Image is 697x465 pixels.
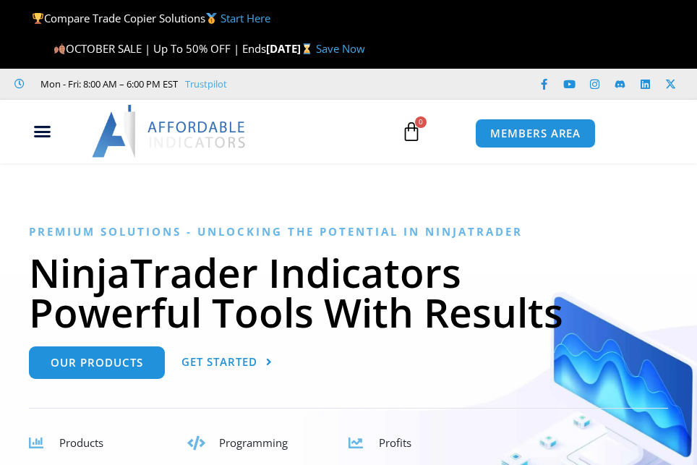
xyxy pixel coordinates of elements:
span: Mon - Fri: 8:00 AM – 6:00 PM EST [37,75,178,93]
span: Our Products [51,357,143,368]
h1: NinjaTrader Indicators Powerful Tools With Results [29,252,668,332]
img: 🥇 [206,13,217,24]
a: Get Started [181,346,273,379]
a: Start Here [221,11,270,25]
span: MEMBERS AREA [490,128,581,139]
h6: Premium Solutions - Unlocking the Potential in NinjaTrader [29,225,668,239]
span: Profits [379,435,411,450]
img: 🍂 [54,43,65,54]
a: MEMBERS AREA [475,119,596,148]
img: ⌛ [302,43,312,54]
img: LogoAI | Affordable Indicators – NinjaTrader [92,105,247,157]
span: Compare Trade Copier Solutions [32,11,270,25]
span: Get Started [181,357,257,367]
span: Programming [219,435,288,450]
a: Trustpilot [185,75,227,93]
span: 0 [415,116,427,128]
div: Menu Toggle [8,118,77,145]
span: OCTOBER SALE | Up To 50% OFF | Ends [54,41,266,56]
a: Our Products [29,346,165,379]
a: Save Now [316,41,365,56]
img: 🏆 [33,13,43,24]
a: 0 [380,111,443,153]
span: Products [59,435,103,450]
strong: [DATE] [266,41,316,56]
